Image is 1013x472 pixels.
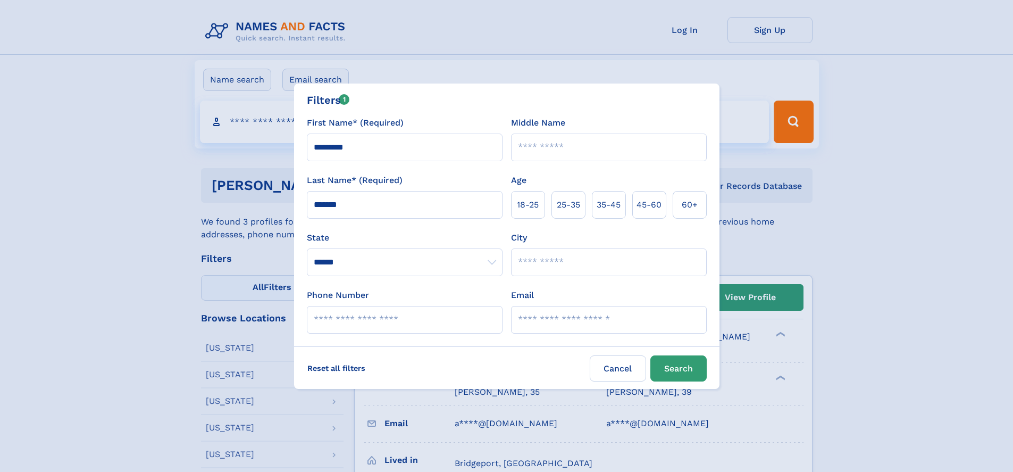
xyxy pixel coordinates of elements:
span: 35‑45 [597,198,621,211]
label: Age [511,174,526,187]
label: First Name* (Required) [307,117,404,129]
div: Filters [307,92,350,108]
label: Middle Name [511,117,565,129]
span: 45‑60 [637,198,662,211]
label: City [511,231,527,244]
label: Last Name* (Required) [307,174,403,187]
span: 60+ [682,198,698,211]
label: Email [511,289,534,302]
label: Cancel [590,355,646,382]
span: 18‑25 [517,198,539,211]
label: Reset all filters [300,355,372,381]
label: State [307,231,503,244]
label: Phone Number [307,289,369,302]
span: 25‑35 [557,198,580,211]
button: Search [650,355,707,382]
